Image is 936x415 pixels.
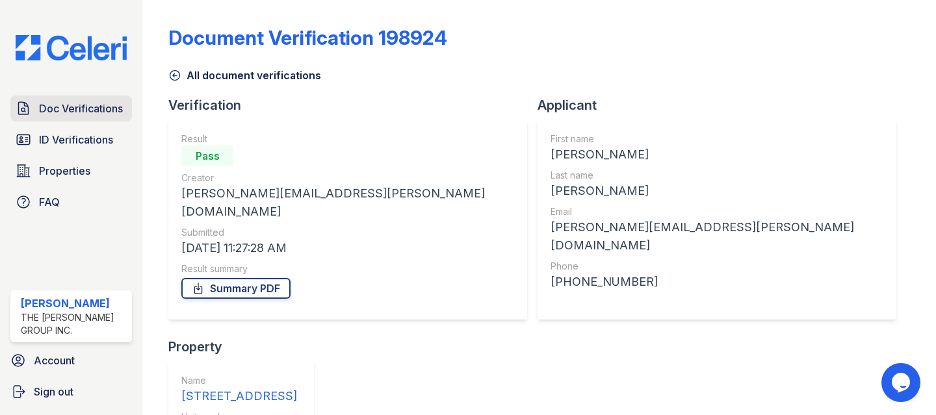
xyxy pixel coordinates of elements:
div: First name [551,132,883,145]
span: Properties [39,163,90,179]
div: Result [181,132,514,145]
span: ID Verifications [39,132,113,147]
div: [STREET_ADDRESS] [181,387,297,405]
a: Account [5,347,137,373]
div: [PHONE_NUMBER] [551,273,883,291]
a: Properties [10,158,132,184]
div: Applicant [538,96,907,114]
div: Last name [551,169,883,182]
span: Sign out [34,384,73,399]
div: Result summary [181,262,514,275]
div: Name [181,374,297,387]
a: Name [STREET_ADDRESS] [181,374,297,405]
div: [PERSON_NAME][EMAIL_ADDRESS][PERSON_NAME][DOMAIN_NAME] [181,184,514,221]
a: Sign out [5,379,137,405]
a: ID Verifications [10,127,132,153]
div: Property [168,338,324,356]
div: [PERSON_NAME] [21,296,127,311]
a: FAQ [10,189,132,215]
a: Doc Verifications [10,95,132,121]
img: CE_Logo_Blue-a8612792a0a2168367f1c8372b55b34899dd931a85d93a1a3d3e32e68fde9ad4.png [5,35,137,60]
span: Doc Verifications [39,101,123,116]
div: [PERSON_NAME] [551,145,883,164]
div: Submitted [181,226,514,239]
div: [PERSON_NAME] [551,182,883,200]
iframe: chat widget [881,363,923,402]
a: Summary PDF [181,278,291,299]
div: The [PERSON_NAME] Group Inc. [21,311,127,337]
div: Document Verification 198924 [168,26,447,49]
a: All document verifications [168,68,321,83]
div: Creator [181,171,514,184]
span: Account [34,353,75,368]
div: [DATE] 11:27:28 AM [181,239,514,257]
div: Phone [551,260,883,273]
div: [PERSON_NAME][EMAIL_ADDRESS][PERSON_NAME][DOMAIN_NAME] [551,218,883,255]
span: FAQ [39,194,60,210]
div: Verification [168,96,538,114]
div: Pass [181,145,233,166]
div: Email [551,205,883,218]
